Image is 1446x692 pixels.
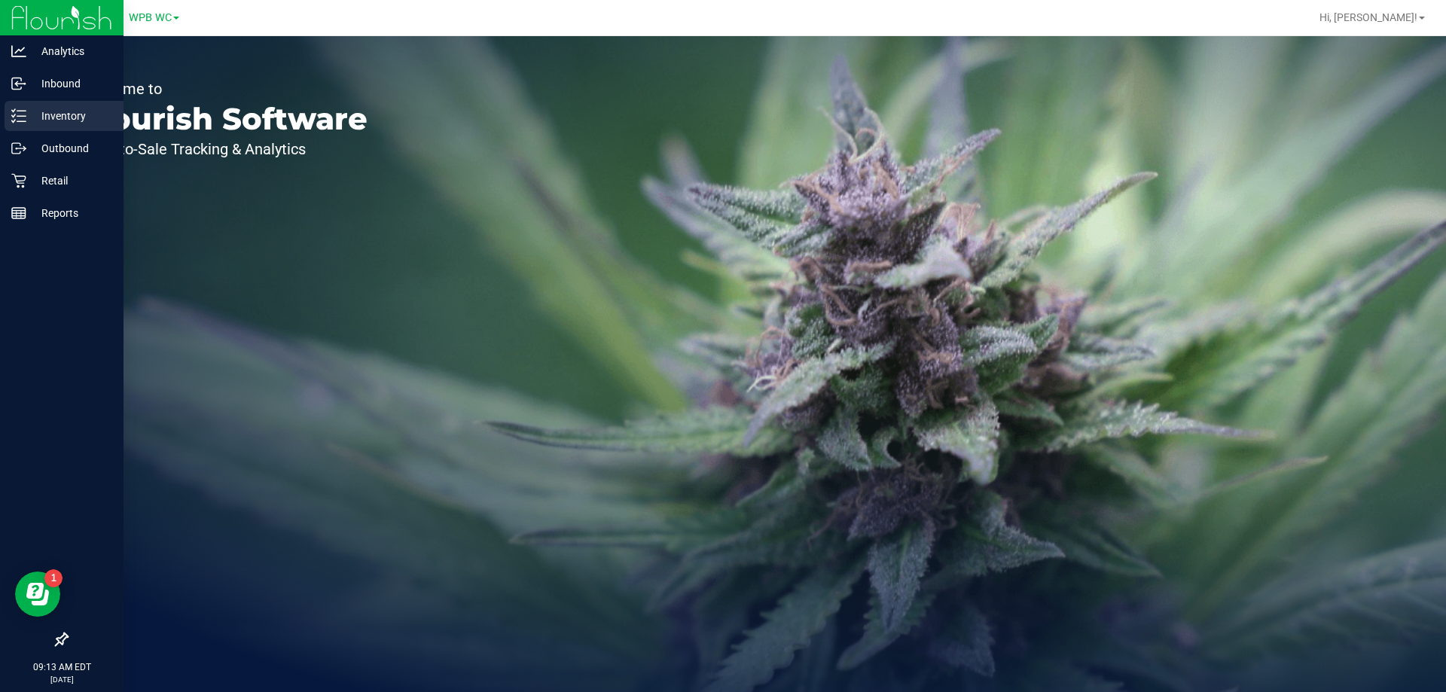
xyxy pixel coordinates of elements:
[11,44,26,59] inline-svg: Analytics
[129,11,172,24] span: WPB WC
[44,569,63,587] iframe: Resource center unread badge
[15,572,60,617] iframe: Resource center
[81,104,368,134] p: Flourish Software
[26,107,117,125] p: Inventory
[7,660,117,674] p: 09:13 AM EDT
[26,139,117,157] p: Outbound
[1319,11,1417,23] span: Hi, [PERSON_NAME]!
[11,141,26,156] inline-svg: Outbound
[26,172,117,190] p: Retail
[7,674,117,685] p: [DATE]
[81,81,368,96] p: Welcome to
[26,42,117,60] p: Analytics
[11,108,26,123] inline-svg: Inventory
[81,142,368,157] p: Seed-to-Sale Tracking & Analytics
[11,76,26,91] inline-svg: Inbound
[26,75,117,93] p: Inbound
[11,206,26,221] inline-svg: Reports
[26,204,117,222] p: Reports
[11,173,26,188] inline-svg: Retail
